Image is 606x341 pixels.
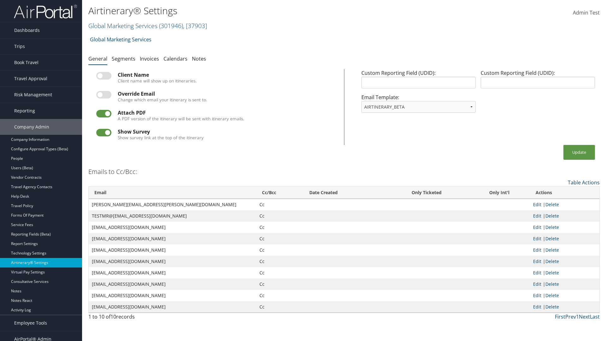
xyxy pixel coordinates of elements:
[533,236,541,242] a: Edit
[14,55,39,70] span: Book Travel
[118,135,204,141] label: Show survey link at the top of the itinerary
[533,247,541,253] a: Edit
[88,55,107,62] a: General
[545,247,559,253] a: Delete
[89,256,256,267] td: [EMAIL_ADDRESS][DOMAIN_NAME]
[14,4,77,19] img: airportal-logo.png
[530,187,599,199] th: Actions
[545,292,559,298] a: Delete
[530,199,599,210] td: |
[89,290,256,301] td: [EMAIL_ADDRESS][DOMAIN_NAME]
[256,187,304,199] th: Cc/Bcc: activate to sort column ascending
[579,313,590,320] a: Next
[533,270,541,276] a: Edit
[545,236,559,242] a: Delete
[568,179,600,186] a: Table Actions
[545,270,559,276] a: Delete
[89,267,256,278] td: [EMAIL_ADDRESS][DOMAIN_NAME]
[530,222,599,233] td: |
[533,258,541,264] a: Edit
[533,304,541,310] a: Edit
[159,21,183,30] span: ( 301946 )
[118,116,244,122] label: A PDF version of the itinerary will be sent with itinerary emails.
[545,224,559,230] a: Delete
[530,278,599,290] td: |
[530,210,599,222] td: |
[545,213,559,219] a: Delete
[530,267,599,278] td: |
[118,97,207,103] label: Change which email your itinerary is sent to.
[478,69,597,93] div: Custom Reporting Field (UDID):
[256,290,304,301] td: Cc
[533,213,541,219] a: Edit
[89,187,256,199] th: Email: activate to sort column ascending
[14,39,25,54] span: Trips
[89,222,256,233] td: [EMAIL_ADDRESS][DOMAIN_NAME]
[88,21,207,30] a: Global Marketing Services
[256,301,304,313] td: Cc
[256,199,304,210] td: Cc
[256,222,304,233] td: Cc
[118,72,336,78] div: Client Name
[530,244,599,256] td: |
[256,256,304,267] td: Cc
[530,233,599,244] td: |
[590,313,600,320] a: Last
[256,210,304,222] td: Cc
[545,304,559,310] a: Delete
[89,199,256,210] td: [PERSON_NAME][EMAIL_ADDRESS][PERSON_NAME][DOMAIN_NAME]
[533,201,541,207] a: Edit
[118,91,336,97] div: Override Email
[530,256,599,267] td: |
[545,258,559,264] a: Delete
[89,301,256,313] td: [EMAIL_ADDRESS][DOMAIN_NAME]
[573,9,600,16] span: Admin Test
[256,233,304,244] td: Cc
[118,78,197,84] label: Client name will show up on itineraries.
[573,3,600,23] a: Admin Test
[256,278,304,290] td: Cc
[545,281,559,287] a: Delete
[14,315,47,331] span: Employee Tools
[468,187,530,199] th: Only Int'l: activate to sort column ascending
[555,313,565,320] a: First
[256,244,304,256] td: Cc
[563,145,595,160] button: Update
[14,119,49,135] span: Company Admin
[88,4,429,17] h1: Airtinerary® Settings
[359,93,478,118] div: Email Template:
[110,313,116,320] span: 10
[565,313,576,320] a: Prev
[530,301,599,313] td: |
[183,21,207,30] span: , [ 37903 ]
[533,281,541,287] a: Edit
[118,110,336,116] div: Attach PDF
[14,22,40,38] span: Dashboards
[530,290,599,301] td: |
[384,187,469,199] th: Only Ticketed: activate to sort column ascending
[89,278,256,290] td: [EMAIL_ADDRESS][DOMAIN_NAME]
[112,55,135,62] a: Segments
[90,33,151,46] a: Global Marketing Services
[14,103,35,119] span: Reporting
[163,55,187,62] a: Calendars
[140,55,159,62] a: Invoices
[89,233,256,244] td: [EMAIL_ADDRESS][DOMAIN_NAME]
[89,210,256,222] td: TESTMR@[EMAIL_ADDRESS][DOMAIN_NAME]
[576,313,579,320] a: 1
[89,244,256,256] td: [EMAIL_ADDRESS][DOMAIN_NAME]
[256,267,304,278] td: Cc
[533,224,541,230] a: Edit
[304,187,384,199] th: Date Created: activate to sort column ascending
[118,129,336,135] div: Show Survey
[88,167,137,176] h3: Emails to Cc/Bcc:
[14,87,52,103] span: Risk Management
[88,313,212,324] div: 1 to 10 of records
[192,55,206,62] a: Notes
[533,292,541,298] a: Edit
[14,71,47,87] span: Travel Approval
[359,69,478,93] div: Custom Reporting Field (UDID):
[545,201,559,207] a: Delete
